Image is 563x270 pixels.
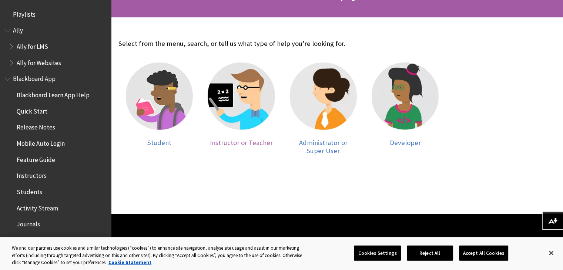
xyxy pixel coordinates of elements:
[17,170,47,180] span: Instructors
[4,8,107,21] nav: Book outline for Playlists
[17,202,58,212] span: Activity Stream
[12,244,310,266] div: We and our partners use cookies and similar technologies (“cookies”) to enhance site navigation, ...
[17,218,40,228] span: Journals
[118,237,191,247] a: Visit [DOMAIN_NAME]
[407,245,453,261] button: Reject All
[17,89,90,99] span: Blackboard Learn App Help
[459,245,508,261] button: Accept All Cookies
[118,39,446,48] p: Select from the menu, search, or tell us what type of help you're looking for.
[13,8,36,18] span: Playlists
[17,105,47,115] span: Quick Start
[389,138,420,147] span: Developer
[17,121,55,131] span: Release Notes
[290,63,357,155] a: Administrator Administrator or Super User
[108,259,151,266] a: More information about your privacy, opens in a new tab
[126,63,193,155] a: Student Student
[147,138,171,147] span: Student
[17,137,65,147] span: Mobile Auto Login
[509,234,563,248] a: Back to top
[17,40,48,50] span: Ally for LMS
[17,234,87,244] span: Courses and Organizations
[126,63,193,129] img: Student
[17,186,42,196] span: Students
[235,236,439,249] h2: Help for Blackboard Products
[290,63,357,129] img: Administrator
[299,138,348,155] span: Administrator or Super User
[13,24,23,34] span: Ally
[13,73,56,83] span: Blackboard App
[17,153,55,163] span: Feature Guide
[354,245,401,261] button: Cookies Settings
[208,63,275,129] img: Instructor
[208,63,275,155] a: Instructor Instructor or Teacher
[210,138,273,147] span: Instructor or Teacher
[543,245,559,261] button: Close
[372,63,439,155] a: Developer
[4,24,107,69] nav: Book outline for Anthology Ally Help
[17,57,61,67] span: Ally for Websites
